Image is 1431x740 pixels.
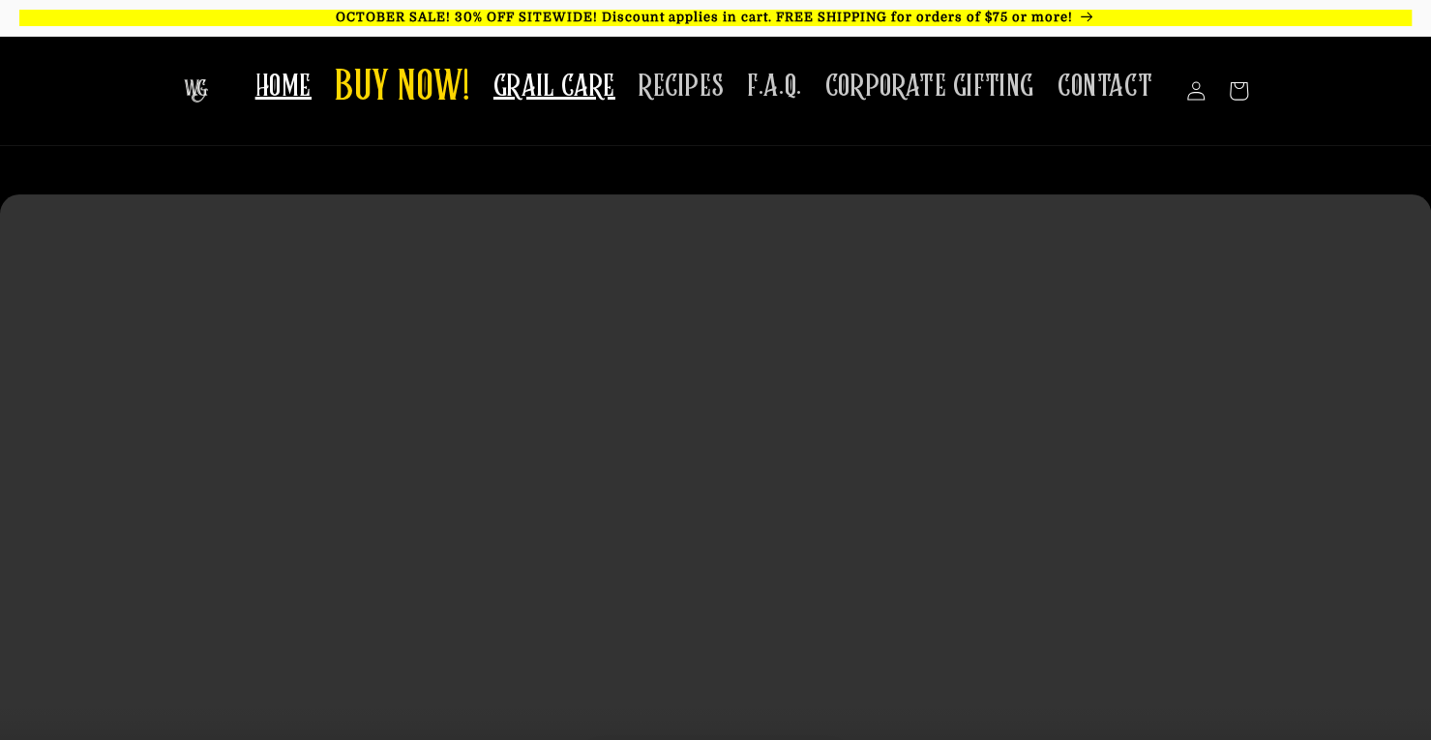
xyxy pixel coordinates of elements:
img: The Whiskey Grail [184,79,208,103]
span: GRAIL CARE [493,68,615,105]
p: OCTOBER SALE! 30% OFF SITEWIDE! Discount applies in cart. FREE SHIPPING for orders of $75 or more! [19,10,1412,26]
span: RECIPES [639,68,724,105]
span: CORPORATE GIFTING [825,68,1034,105]
span: F.A.Q. [747,68,802,105]
span: HOME [255,68,312,105]
a: HOME [244,56,323,117]
a: CONTACT [1046,56,1164,117]
a: BUY NOW! [323,50,482,127]
a: CORPORATE GIFTING [814,56,1046,117]
a: GRAIL CARE [482,56,627,117]
a: F.A.Q. [735,56,814,117]
a: RECIPES [627,56,735,117]
span: CONTACT [1058,68,1152,105]
span: BUY NOW! [335,62,470,115]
